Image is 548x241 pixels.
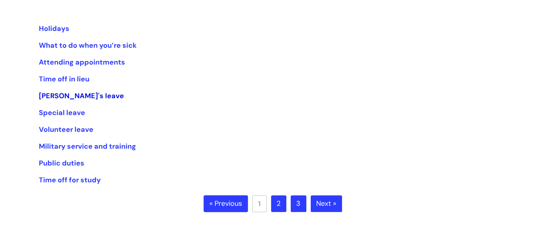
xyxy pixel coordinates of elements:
[39,41,137,50] a: What to do when you’re sick
[39,125,93,134] a: Volunteer leave
[39,74,89,84] a: Time off in lieu
[39,91,124,101] a: [PERSON_NAME]'s leave
[271,195,286,212] a: 2
[311,195,342,212] a: Next »
[39,142,136,151] a: Military service and training
[39,175,101,185] a: Time off for study
[39,108,85,117] a: Special leave
[291,195,306,212] a: 3
[39,58,125,67] a: Attending appointments
[39,158,84,168] a: Public duties
[39,24,69,33] a: Holidays
[204,195,248,212] a: « Previous
[252,195,267,212] a: 1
